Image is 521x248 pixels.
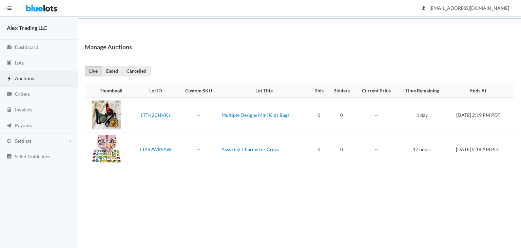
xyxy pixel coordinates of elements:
td: 0 [328,98,355,132]
span: Settings [15,138,32,144]
td: 0 [310,98,328,132]
ion-icon: list box [6,154,13,160]
a: Multiple Designs Mini Kids Bags [221,112,289,118]
th: Bids [310,84,328,98]
ion-icon: speedometer [6,45,13,51]
ion-icon: cash [6,91,13,98]
th: Thumbnail [85,84,133,98]
h1: Manage Auctions [85,42,132,52]
span: Payouts [15,122,32,128]
td: [DATE] 2:19 PM PDT [447,98,514,132]
th: Lot Title [219,84,310,98]
a: -- [197,146,200,152]
a: Assorted Charms for Crocs [221,146,279,152]
span: Seller Guidelines [15,154,50,159]
th: Current Price [355,84,398,98]
a: Cancelled [122,66,151,76]
td: -- [355,98,398,132]
ion-icon: clipboard [6,60,13,67]
th: Bidders [328,84,355,98]
span: Invoices [15,107,32,112]
a: LT462WR9AW [140,146,171,152]
a: -- [197,112,200,118]
th: Custom SKU [178,84,218,98]
td: 0 [310,132,328,167]
td: 0 [328,132,355,167]
span: [EMAIL_ADDRESS][DOMAIN_NAME] [422,5,509,11]
th: Ends At [447,84,514,98]
td: 17 hours [398,132,446,167]
ion-icon: paper plane [6,123,13,129]
a: Live [85,66,102,76]
td: -- [355,132,398,167]
ion-icon: person [420,5,427,12]
th: Time Remaining [398,84,446,98]
th: Lot ID [133,84,178,98]
ion-icon: cog [6,138,13,145]
span: Orders [15,91,30,97]
span: Lots [15,60,24,66]
ion-icon: calculator [6,107,13,113]
a: LTTK2CHVKJ [141,112,170,118]
span: Auctions [15,75,34,81]
td: 1 day [398,98,446,132]
span: Dashboard [15,44,38,50]
strong: Alex Trading LLC [7,24,47,31]
a: Ended [102,66,122,76]
td: [DATE] 5:18 AM PDT [447,132,514,167]
ion-icon: flash [6,76,13,82]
